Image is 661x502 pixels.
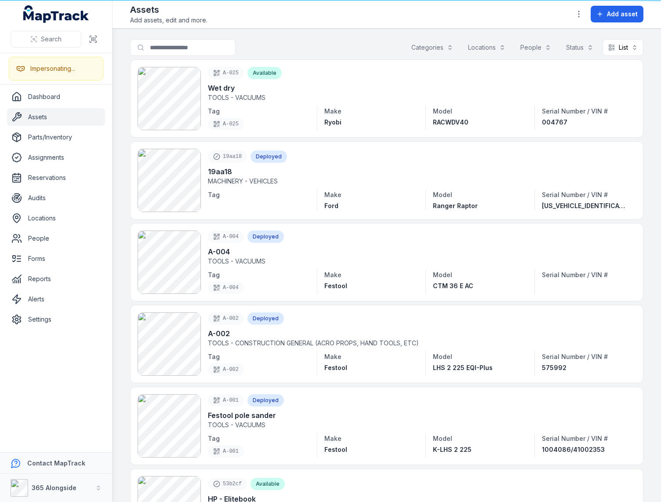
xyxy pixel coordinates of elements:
div: A-002 [208,363,244,376]
span: Festool [324,282,347,289]
span: Add assets, edit and more. [130,16,207,25]
div: A-001 [208,445,244,458]
button: People [515,39,557,56]
div: Impersonating... [30,64,75,73]
a: People [7,230,105,247]
div: A-025 [208,118,244,130]
a: Alerts [7,290,105,308]
a: Reservations [7,169,105,187]
span: Search [41,35,62,44]
button: Add asset [591,6,643,22]
span: CTM 36 E AC [433,282,473,289]
a: Parts/Inventory [7,128,105,146]
a: Locations [7,209,105,227]
span: RACWDV40 [433,118,469,126]
div: A-004 [208,282,244,294]
a: Assignments [7,149,105,166]
button: Status [560,39,599,56]
span: Ranger Raptor [433,202,478,209]
span: 1004086/41002353 [542,446,605,453]
a: Reports [7,270,105,288]
h2: Assets [130,4,207,16]
a: Audits [7,189,105,207]
span: LHS 2 225 EQI-Plus [433,364,493,371]
span: 004767 [542,118,567,126]
a: Assets [7,108,105,126]
span: Festool [324,446,347,453]
span: K-LHS 2 225 [433,446,472,453]
a: MapTrack [23,5,89,23]
span: Add asset [607,10,638,18]
strong: Contact MapTrack [27,459,85,467]
span: Ryobi [324,118,341,126]
a: Settings [7,311,105,328]
button: List [603,39,643,56]
span: Ford [324,202,338,209]
a: Forms [7,250,105,267]
button: Search [11,31,81,48]
a: Dashboard [7,88,105,106]
span: 575992 [542,364,567,371]
strong: 365 Alongside [32,484,76,491]
button: Locations [462,39,511,56]
button: Categories [406,39,459,56]
span: Festool [324,364,347,371]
